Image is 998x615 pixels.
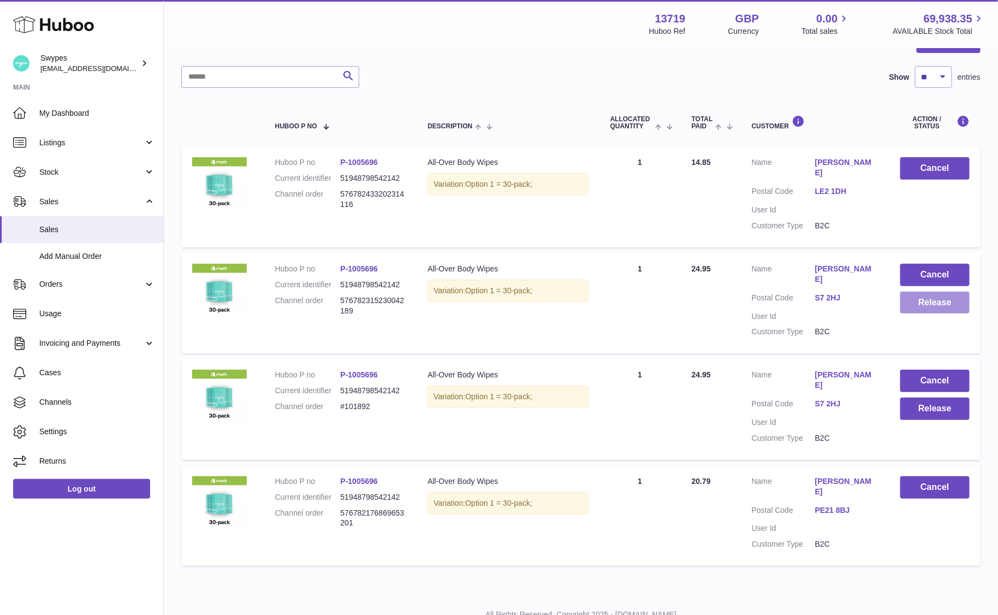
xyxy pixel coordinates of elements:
span: 24.95 [692,370,711,379]
span: Orders [39,279,144,289]
dt: Customer Type [752,221,815,231]
dd: B2C [815,433,878,443]
div: Variation: [427,280,588,302]
dt: User Id [752,523,815,534]
span: AVAILABLE Stock Total [893,26,985,37]
span: ALLOCATED Quantity [610,116,653,130]
span: Option 1 = 30-pack; [465,499,532,507]
button: Cancel [900,157,970,180]
a: S7 2HJ [815,293,878,303]
img: hello@swypes.co.uk [13,55,29,72]
div: Currency [728,26,759,37]
div: All-Over Body Wipes [427,264,588,274]
dt: Huboo P no [275,370,341,380]
span: 14.85 [692,158,711,167]
dd: 576782433202314116 [340,189,406,210]
dt: Current identifier [275,280,341,290]
a: 0.00 Total sales [801,11,850,37]
a: 69,938.35 AVAILABLE Stock Total [893,11,985,37]
dd: 51948798542142 [340,173,406,184]
span: entries [958,72,981,82]
span: Total sales [801,26,850,37]
td: 1 [599,146,681,247]
span: [EMAIL_ADDRESS][DOMAIN_NAME] [40,64,161,73]
dt: User Id [752,311,815,322]
a: P-1005696 [340,370,378,379]
a: [PERSON_NAME] [815,370,878,391]
td: 1 [599,359,681,459]
div: All-Over Body Wipes [427,370,588,380]
dt: Name [752,264,815,287]
dd: #101892 [340,401,406,412]
img: 137191726829084.png [192,264,247,318]
dt: User Id [752,417,815,428]
dd: 576782176869653201 [340,508,406,529]
div: Variation: [427,386,588,408]
dt: Huboo P no [275,264,341,274]
div: All-Over Body Wipes [427,157,588,168]
dt: Current identifier [275,386,341,396]
span: Option 1 = 30-pack; [465,286,532,295]
dt: Postal Code [752,505,815,518]
div: Variation: [427,173,588,196]
a: [PERSON_NAME] [815,157,878,178]
dt: User Id [752,205,815,215]
div: Variation: [427,492,588,515]
span: My Dashboard [39,108,155,119]
td: 1 [599,465,681,566]
strong: 13719 [655,11,686,26]
img: 137191726829084.png [192,370,247,424]
dd: 51948798542142 [340,280,406,290]
a: Log out [13,479,150,499]
dt: Current identifier [275,492,341,502]
span: Option 1 = 30-pack; [465,180,532,188]
dd: 51948798542142 [340,492,406,502]
dt: Channel order [275,508,341,529]
dt: Name [752,476,815,500]
dd: B2C [815,221,878,231]
dt: Current identifier [275,173,341,184]
dd: B2C [815,539,878,549]
button: Cancel [900,476,970,499]
div: Customer [752,115,878,130]
span: 0.00 [817,11,838,26]
span: Sales [39,197,144,207]
span: Stock [39,167,144,178]
span: Returns [39,456,155,466]
strong: GBP [735,11,759,26]
span: Cases [39,368,155,378]
dt: Customer Type [752,327,815,337]
span: Option 1 = 30-pack; [465,392,532,401]
a: S7 2HJ [815,399,878,409]
span: 69,938.35 [924,11,972,26]
dt: Huboo P no [275,157,341,168]
dd: 51948798542142 [340,386,406,396]
dt: Postal Code [752,293,815,306]
dt: Name [752,370,815,393]
dd: 576782315230042189 [340,295,406,316]
dt: Name [752,157,815,181]
div: Huboo Ref [649,26,686,37]
span: 24.95 [692,264,711,273]
dt: Customer Type [752,539,815,549]
a: P-1005696 [340,477,378,486]
span: Listings [39,138,144,148]
a: P-1005696 [340,264,378,273]
dt: Customer Type [752,433,815,443]
div: Action / Status [900,115,970,130]
dt: Channel order [275,401,341,412]
div: All-Over Body Wipes [427,476,588,487]
span: Description [427,123,472,130]
span: Channels [39,397,155,407]
span: Invoicing and Payments [39,338,144,348]
span: Settings [39,427,155,437]
span: Usage [39,309,155,319]
span: Huboo P no [275,123,317,130]
div: Swypes [40,53,139,74]
dt: Postal Code [752,399,815,412]
span: 20.79 [692,477,711,486]
a: LE2 1DH [815,186,878,197]
button: Release [900,398,970,420]
dt: Channel order [275,295,341,316]
button: Cancel [900,370,970,392]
